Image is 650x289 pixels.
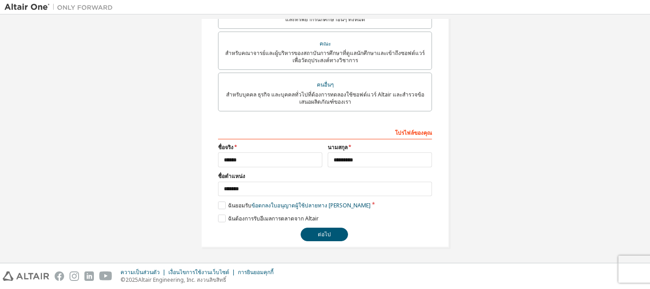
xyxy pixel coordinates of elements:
[84,271,94,281] img: linkedin.svg
[121,276,125,284] font: ©
[138,276,226,284] font: Altair Engineering, Inc. สงวนลิขสิทธิ์
[225,49,425,64] font: สำหรับคณาจารย์และผู้บริหารของสถาบันการศึกษาที่ดูแลนักศึกษาและเข้าถึงซอฟต์แวร์เพื่อวัตถุประสงค์ทาง...
[218,143,233,151] font: ชื่อจริง
[251,202,327,209] font: ข้อตกลงใบอนุญาตผู้ใช้ปลายทาง
[238,268,274,276] font: การยินยอมคุกกี้
[218,172,245,180] font: ชื่อตำแหน่ง
[318,230,331,238] font: ต่อไป
[329,202,371,209] font: [PERSON_NAME]
[55,271,64,281] img: facebook.svg
[320,40,331,47] font: คณะ
[70,271,79,281] img: instagram.svg
[99,271,112,281] img: youtube.svg
[125,276,138,284] font: 2025
[395,129,432,137] font: โปรไฟล์ของคุณ
[317,81,334,88] font: คนอื่นๆ
[226,91,424,106] font: สำหรับบุคคล ธุรกิจ และบุคคลทั่วไปที่ต้องการทดลองใช้ซอฟต์แวร์ Altair และสำรวจข้อเสนอผลิตภัณฑ์ของเรา
[5,3,117,12] img: อัลแทร์วัน
[228,215,319,222] font: ฉันต้องการรับอีเมลการตลาดจาก Altair
[168,268,229,276] font: เงื่อนไขการใช้งานเว็บไซต์
[301,228,348,241] button: ต่อไป
[328,143,348,151] font: นามสกุล
[121,268,160,276] font: ความเป็นส่วนตัว
[3,271,49,281] img: altair_logo.svg
[228,202,251,209] font: ฉันยอมรับ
